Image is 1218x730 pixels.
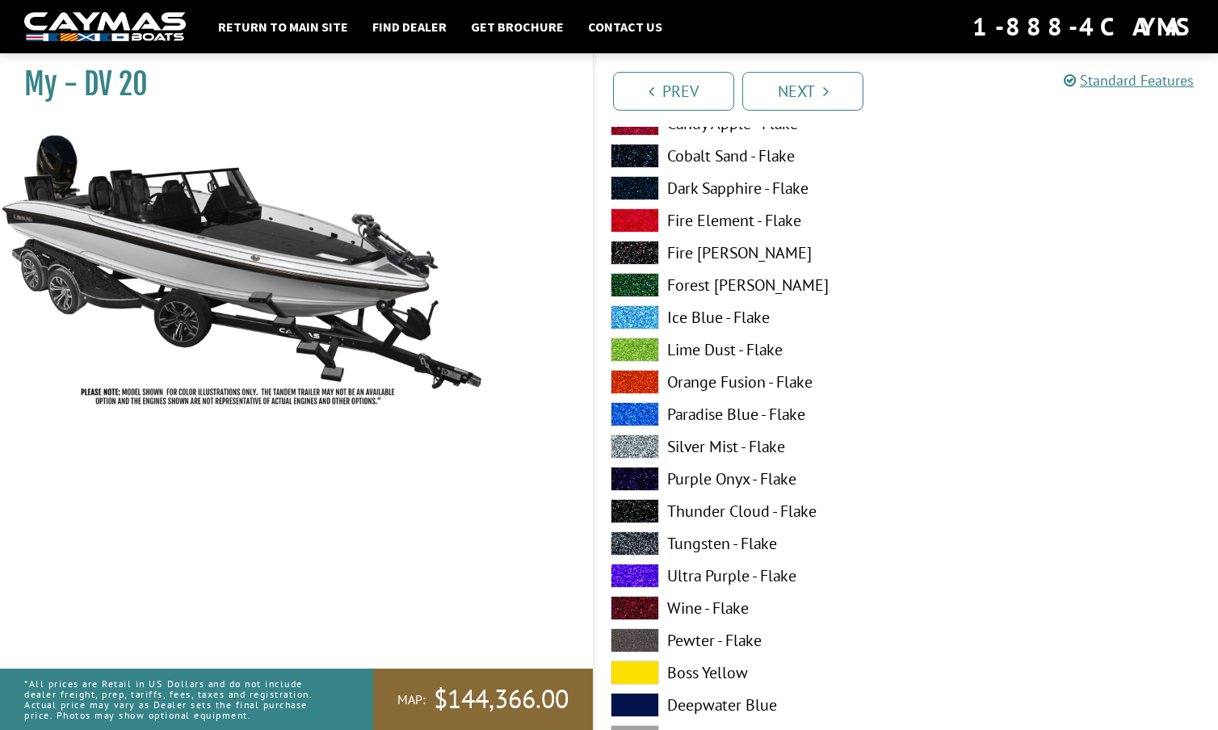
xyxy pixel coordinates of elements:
[364,16,455,37] a: Find Dealer
[972,9,1194,44] div: 1-888-4CAYMAS
[611,531,890,556] label: Tungsten - Flake
[611,434,890,459] label: Silver Mist - Flake
[611,305,890,329] label: Ice Blue - Flake
[580,16,670,37] a: Contact Us
[611,338,890,362] label: Lime Dust - Flake
[611,693,890,717] label: Deepwater Blue
[611,402,890,426] label: Paradise Blue - Flake
[611,273,890,297] label: Forest [PERSON_NAME]
[611,564,890,588] label: Ultra Purple - Flake
[611,661,890,685] label: Boss Yellow
[611,144,890,168] label: Cobalt Sand - Flake
[1064,71,1194,90] a: Standard Features
[742,72,863,111] a: Next
[397,691,426,708] span: MAP:
[613,72,734,111] a: Prev
[611,241,890,265] label: Fire [PERSON_NAME]
[24,66,552,103] h1: My - DV 20
[24,12,186,42] img: white-logo-c9c8dbefe5ff5ceceb0f0178aa75bf4bb51f6bca0971e226c86eb53dfe498488.png
[373,669,593,730] a: MAP:$144,366.00
[611,467,890,491] label: Purple Onyx - Flake
[24,670,337,729] p: *All prices are Retail in US Dollars and do not include dealer freight, prep, tariffs, fees, taxe...
[434,682,569,716] span: $144,366.00
[611,370,890,394] label: Orange Fusion - Flake
[611,596,890,620] label: Wine - Flake
[210,16,356,37] a: Return to main site
[611,176,890,200] label: Dark Sapphire - Flake
[611,628,890,652] label: Pewter - Flake
[609,69,1218,111] ul: Pagination
[463,16,572,37] a: Get Brochure
[611,208,890,233] label: Fire Element - Flake
[611,499,890,523] label: Thunder Cloud - Flake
